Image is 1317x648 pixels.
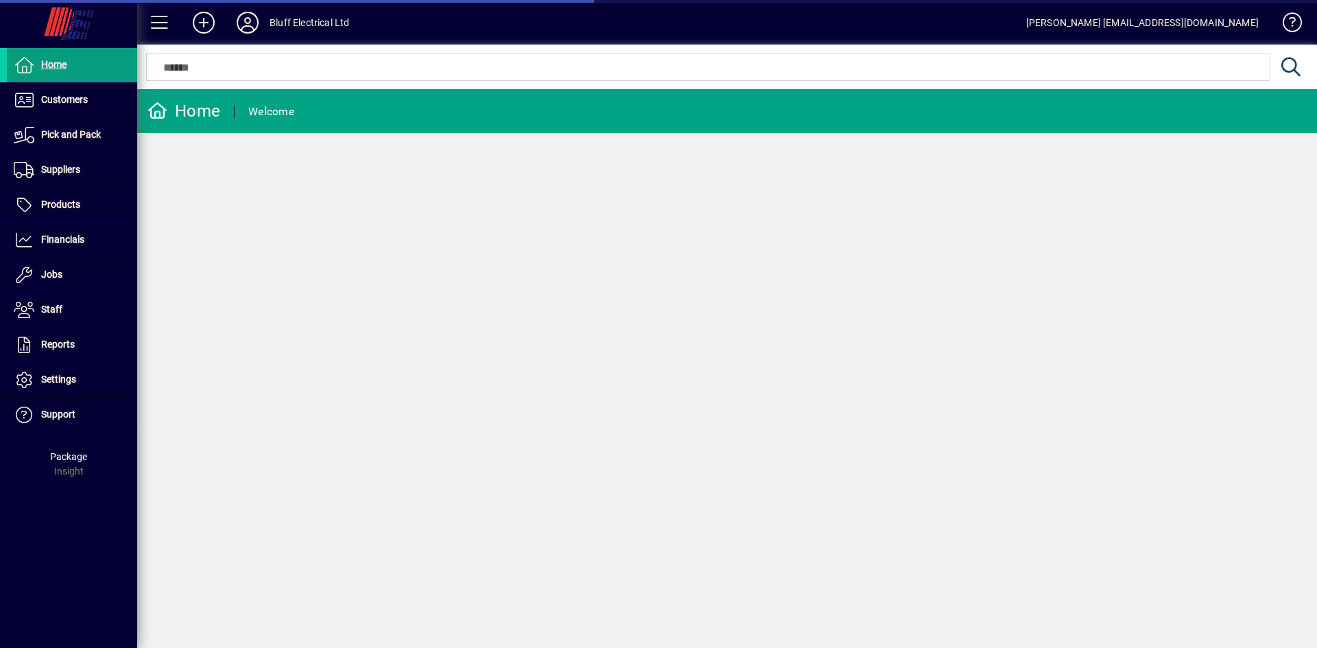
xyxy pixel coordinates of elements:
a: Staff [7,293,137,327]
span: Settings [41,374,76,385]
div: [PERSON_NAME] [EMAIL_ADDRESS][DOMAIN_NAME] [1026,12,1259,34]
a: Settings [7,363,137,397]
span: Suppliers [41,164,80,175]
span: Home [41,59,67,70]
span: Reports [41,339,75,350]
span: Jobs [41,269,62,280]
div: Bluff Electrical Ltd [270,12,350,34]
a: Suppliers [7,153,137,187]
button: Profile [226,10,270,35]
a: Reports [7,328,137,362]
div: Home [147,100,220,122]
span: Staff [41,304,62,315]
span: Customers [41,94,88,105]
a: Customers [7,83,137,117]
a: Financials [7,223,137,257]
div: Welcome [248,101,294,123]
a: Knowledge Base [1272,3,1300,47]
span: Support [41,409,75,420]
span: Financials [41,234,84,245]
span: Pick and Pack [41,129,101,140]
a: Jobs [7,258,137,292]
a: Pick and Pack [7,118,137,152]
span: Package [50,451,87,462]
a: Support [7,398,137,432]
button: Add [182,10,226,35]
a: Products [7,188,137,222]
span: Products [41,199,80,210]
